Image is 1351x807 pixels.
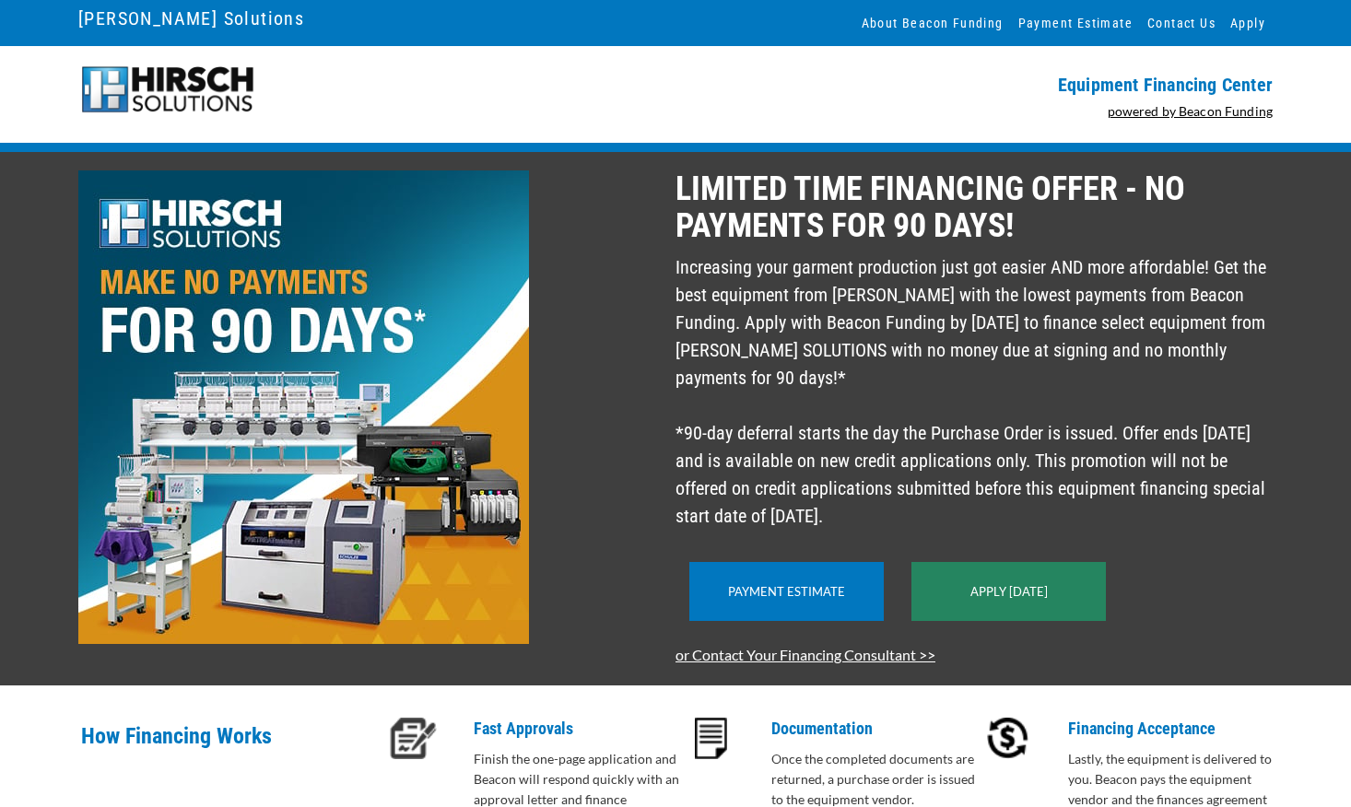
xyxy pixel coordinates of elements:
img: Hirsch-logo-55px.png [78,64,256,115]
a: Payment Estimate [728,584,845,599]
img: docs-icon.PNG [695,718,727,759]
img: approval-icon.PNG [390,718,437,759]
p: Fast Approvals [474,718,687,740]
img: 2508-Hirsch-90-Days-No-Payments-EFC-Imagery.jpg [78,170,529,644]
a: Apply [DATE] [970,584,1048,599]
p: Documentation [771,718,984,740]
p: Equipment Financing Center [687,74,1273,96]
img: accept-icon.PNG [987,718,1028,759]
a: powered by Beacon Funding [1108,103,1274,119]
p: How Financing Works [81,718,379,778]
a: or Contact Your Financing Consultant >> [675,646,935,663]
a: [PERSON_NAME] Solutions [78,3,304,34]
p: Increasing your garment production just got easier AND more affordable! Get the best equipment fr... [675,253,1273,530]
p: LIMITED TIME FINANCING OFFER - NO PAYMENTS FOR 90 DAYS! [675,170,1273,244]
p: Financing Acceptance [1068,718,1281,740]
